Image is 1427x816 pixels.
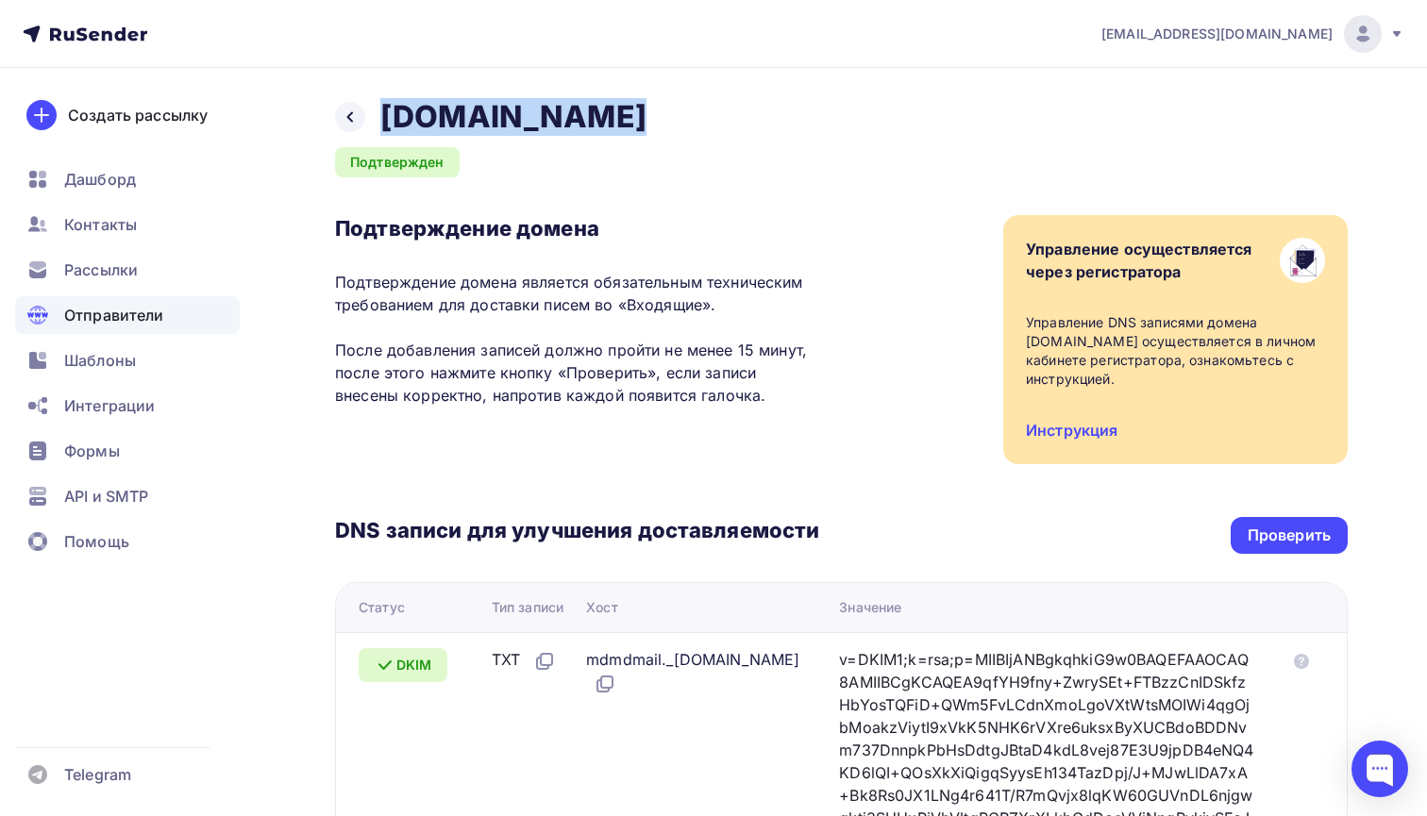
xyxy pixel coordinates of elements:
h3: DNS записи для улучшения доставляемости [335,517,819,547]
span: API и SMTP [64,485,148,508]
div: mdmdmail._[DOMAIN_NAME] [586,648,809,695]
p: Подтверждение домена является обязательным техническим требованием для доставки писем во «Входящи... [335,271,819,407]
div: Статус [359,598,405,617]
a: Формы [15,432,240,470]
a: Отправители [15,296,240,334]
div: Хост [586,598,618,617]
div: Создать рассылку [68,104,208,126]
div: Подтвержден [335,147,460,177]
span: Интеграции [64,394,155,417]
div: Значение [839,598,901,617]
span: [EMAIL_ADDRESS][DOMAIN_NAME] [1101,25,1333,43]
span: Шаблоны [64,349,136,372]
span: Формы [64,440,120,462]
a: [EMAIL_ADDRESS][DOMAIN_NAME] [1101,15,1404,53]
div: TXT [492,648,556,673]
a: Инструкция [1026,421,1117,440]
div: Проверить [1248,525,1331,546]
div: Управление DNS записями домена [DOMAIN_NAME] осуществляется в личном кабинете регистратора, ознак... [1026,313,1325,389]
span: Дашборд [64,168,136,191]
div: Управление осуществляется через регистратора [1026,238,1252,283]
span: DKIM [396,656,432,674]
span: Контакты [64,213,137,236]
a: Контакты [15,206,240,243]
h3: Подтверждение домена [335,215,819,241]
span: Отправители [64,304,164,326]
div: Тип записи [492,598,563,617]
h2: [DOMAIN_NAME] [380,98,646,136]
span: Рассылки [64,258,138,281]
a: Дашборд [15,160,240,198]
a: Рассылки [15,251,240,289]
span: Помощь [64,530,129,553]
a: Шаблоны [15,341,240,379]
span: Telegram [64,763,131,786]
